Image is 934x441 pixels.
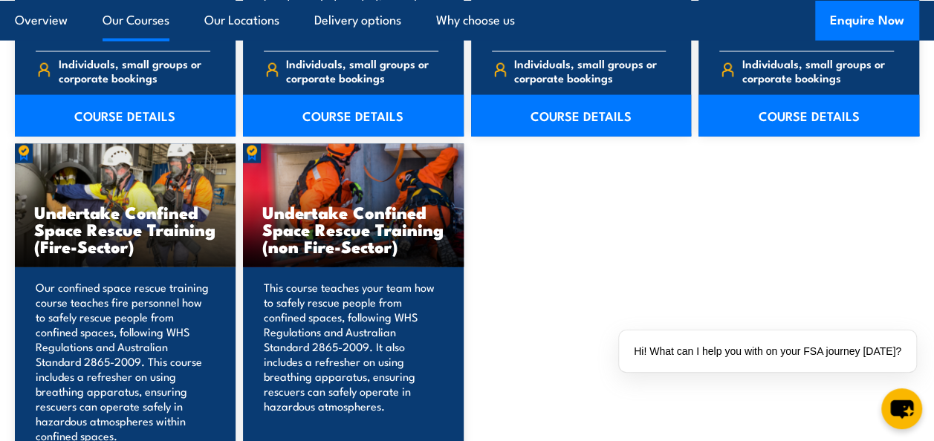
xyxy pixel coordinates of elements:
a: COURSE DETAILS [243,95,464,137]
button: chat-button [881,388,922,429]
h3: Undertake Confined Space Rescue Training (Fire-Sector) [34,203,216,255]
a: COURSE DETAILS [698,95,919,137]
div: Hi! What can I help you with on your FSA journey [DATE]? [619,330,916,372]
span: Individuals, small groups or corporate bookings [742,56,894,85]
h3: Undertake Confined Space Rescue Training (non Fire-Sector) [262,203,444,255]
span: Individuals, small groups or corporate bookings [59,56,210,85]
span: Individuals, small groups or corporate bookings [286,56,438,85]
a: COURSE DETAILS [471,95,692,137]
a: COURSE DETAILS [15,95,236,137]
span: Individuals, small groups or corporate bookings [514,56,666,85]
